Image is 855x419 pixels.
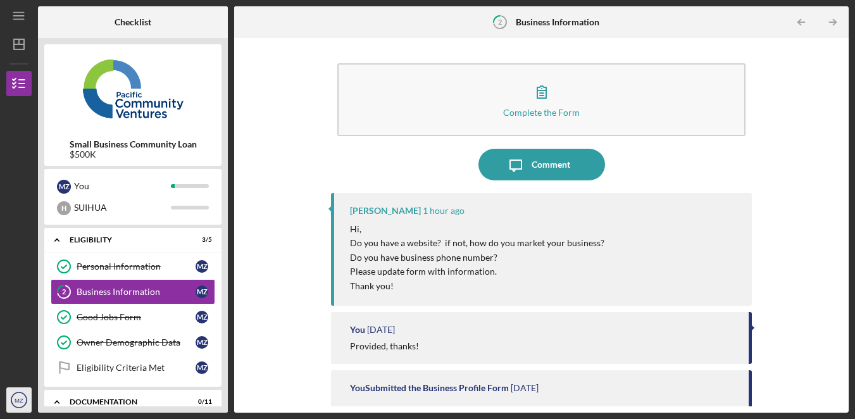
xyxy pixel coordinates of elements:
[77,261,196,272] div: Personal Information
[498,18,502,26] tspan: 2
[423,206,465,216] time: 2025-08-21 23:29
[77,312,196,322] div: Good Jobs Form
[516,17,599,27] b: Business Information
[62,288,66,296] tspan: 2
[478,149,605,180] button: Comment
[70,398,180,406] div: Documentation
[350,236,604,250] p: Do you have a website? if not, how do you market your business?
[44,51,222,127] img: Product logo
[350,341,419,351] div: Provided, thanks!
[51,279,215,304] a: 2Business InformationMZ
[196,311,208,323] div: M Z
[196,260,208,273] div: M Z
[189,398,212,406] div: 0 / 11
[350,325,365,335] div: You
[350,206,421,216] div: [PERSON_NAME]
[77,287,196,297] div: Business Information
[350,383,509,393] div: You Submitted the Business Profile Form
[77,337,196,347] div: Owner Demographic Data
[70,236,180,244] div: Eligibility
[196,361,208,374] div: M Z
[51,254,215,279] a: Personal InformationMZ
[51,355,215,380] a: Eligibility Criteria MetMZ
[70,149,197,159] div: $500K
[189,236,212,244] div: 3 / 5
[196,336,208,349] div: M Z
[51,304,215,330] a: Good Jobs FormMZ
[70,139,197,149] b: Small Business Community Loan
[367,325,395,335] time: 2025-08-19 19:29
[350,265,604,278] p: Please update form with information.
[6,387,32,413] button: MZ
[57,201,71,215] div: H
[74,175,171,197] div: You
[503,108,580,117] div: Complete the Form
[196,285,208,298] div: M Z
[74,197,171,218] div: SUIHUA
[532,149,570,180] div: Comment
[350,251,604,265] p: Do you have business phone number?
[115,17,151,27] b: Checklist
[511,383,539,393] time: 2025-08-19 19:29
[51,330,215,355] a: Owner Demographic DataMZ
[77,363,196,373] div: Eligibility Criteria Met
[15,397,23,404] text: MZ
[57,180,71,194] div: M Z
[337,63,746,136] button: Complete the Form
[350,279,604,293] p: Thank you!
[350,222,604,236] p: Hi,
